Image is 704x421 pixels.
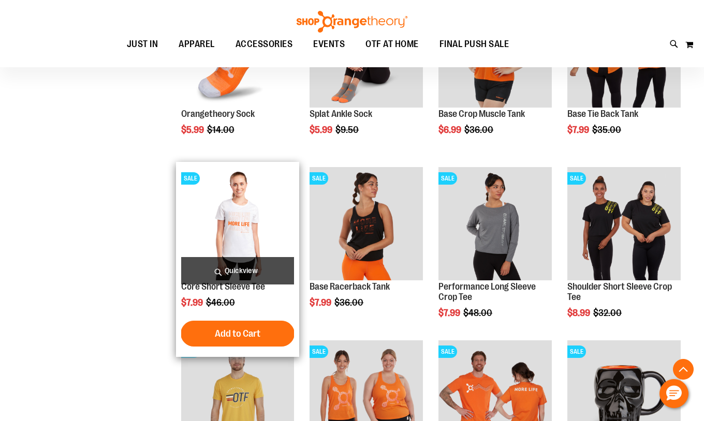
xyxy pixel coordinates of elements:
[464,125,495,135] span: $36.00
[438,109,525,119] a: Base Crop Muscle Tank
[429,33,520,56] a: FINAL PUSH SALE
[181,297,204,308] span: $7.99
[181,167,295,282] a: Product image for Core Short Sleeve TeeSALE
[567,308,592,318] span: $8.99
[592,125,623,135] span: $35.00
[181,257,295,284] a: Quickview
[438,308,462,318] span: $7.99
[127,33,158,56] span: JUST IN
[438,167,552,280] img: Product image for Performance Long Sleeve Crop Tee
[438,281,536,302] a: Performance Long Sleeve Crop Tee
[215,328,260,339] span: Add to Cart
[206,297,237,308] span: $46.00
[567,167,681,282] a: Product image for Shoulder Short Sleeve Crop TeeSALE
[310,167,423,280] img: Product image for Base Racerback Tank
[181,167,295,280] img: Product image for Core Short Sleeve Tee
[365,33,419,56] span: OTF AT HOME
[310,125,334,135] span: $5.99
[295,11,409,33] img: Shop Orangetheory
[433,162,557,344] div: product
[181,125,206,135] span: $5.99
[438,345,457,358] span: SALE
[304,162,428,334] div: product
[335,125,360,135] span: $9.50
[303,33,355,56] a: EVENTS
[207,125,236,135] span: $14.00
[310,109,372,119] a: Splat Ankle Sock
[310,167,423,282] a: Product image for Base Racerback TankSALE
[310,297,333,308] span: $7.99
[567,281,672,302] a: Shoulder Short Sleeve Crop Tee
[181,109,255,119] a: Orangetheory Sock
[225,33,303,56] a: ACCESSORIES
[355,33,429,56] a: OTF AT HOME
[567,125,591,135] span: $7.99
[116,33,169,56] a: JUST IN
[168,33,225,56] a: APPAREL
[236,33,293,56] span: ACCESSORIES
[659,379,688,408] button: Hello, have a question? Let’s chat.
[567,345,586,358] span: SALE
[176,162,300,357] div: product
[438,167,552,282] a: Product image for Performance Long Sleeve Crop TeeSALE
[593,308,623,318] span: $32.00
[181,172,200,185] span: SALE
[310,172,328,185] span: SALE
[310,345,328,358] span: SALE
[438,172,457,185] span: SALE
[181,281,265,292] a: Core Short Sleeve Tee
[562,162,686,344] div: product
[567,167,681,280] img: Product image for Shoulder Short Sleeve Crop Tee
[334,297,365,308] span: $36.00
[310,281,390,292] a: Base Racerback Tank
[438,125,463,135] span: $6.99
[439,33,509,56] span: FINAL PUSH SALE
[181,321,295,347] button: Add to Cart
[567,172,586,185] span: SALE
[179,33,215,56] span: APPAREL
[313,33,345,56] span: EVENTS
[567,109,638,119] a: Base Tie Back Tank
[673,359,694,380] button: Back To Top
[463,308,494,318] span: $48.00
